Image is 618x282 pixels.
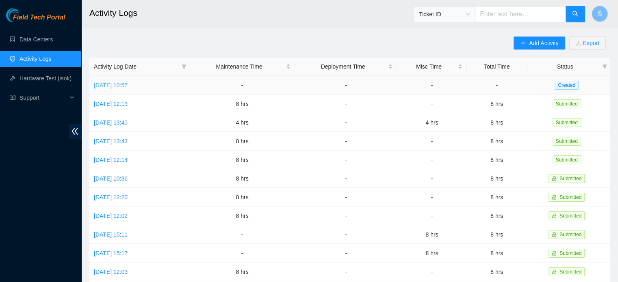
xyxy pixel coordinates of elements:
td: - [295,151,397,169]
td: - [295,207,397,225]
td: 8 hrs [189,188,295,207]
span: Submitted [553,137,581,146]
span: lock [552,232,557,237]
td: - [189,244,295,263]
a: [DATE] 13:40 [94,119,128,126]
td: - [295,76,397,95]
span: Status [531,62,599,71]
span: filter [182,64,186,69]
span: plus [520,40,526,47]
span: lock [552,251,557,256]
input: Enter text here... [475,6,566,22]
span: lock [552,269,557,274]
td: - [295,169,397,188]
td: 8 hrs [467,207,527,225]
span: Ticket ID [419,8,470,20]
span: Activity Log Date [94,62,178,71]
td: 8 hrs [467,263,527,281]
span: Submitted [559,213,581,219]
span: lock [552,195,557,200]
span: Add Activity [529,39,558,47]
a: [DATE] 12:19 [94,101,128,107]
td: - [397,207,467,225]
td: - [397,95,467,113]
td: - [295,95,397,113]
a: [DATE] 10:57 [94,82,128,88]
span: Created [555,81,579,90]
span: filter [601,60,609,73]
td: 8 hrs [467,95,527,113]
span: double-left [69,124,81,139]
td: 8 hrs [467,169,527,188]
button: search [566,6,585,22]
th: Total Time [467,58,527,76]
a: [DATE] 12:02 [94,213,128,219]
td: 8 hrs [189,169,295,188]
td: - [397,132,467,151]
a: [DATE] 13:43 [94,138,128,144]
td: - [467,76,527,95]
td: 8 hrs [467,132,527,151]
td: 8 hrs [467,225,527,244]
td: - [397,76,467,95]
td: 8 hrs [397,225,467,244]
a: Activity Logs [20,56,52,62]
a: [DATE] 15:17 [94,250,128,256]
td: 8 hrs [467,113,527,132]
span: Field Tech Portal [13,14,65,22]
a: Akamai TechnologiesField Tech Portal [6,15,65,25]
a: [DATE] 10:36 [94,175,128,182]
td: 8 hrs [397,244,467,263]
td: 8 hrs [467,188,527,207]
span: Submitted [559,176,581,181]
span: lock [552,213,557,218]
button: downloadExport [569,37,606,50]
span: Support [20,90,67,106]
span: Submitted [559,194,581,200]
a: Data Centers [20,36,53,43]
td: - [189,76,295,95]
td: - [295,132,397,151]
span: Submitted [553,99,581,108]
button: plusAdd Activity [514,37,565,50]
td: - [397,151,467,169]
td: 8 hrs [189,207,295,225]
span: filter [180,60,188,73]
span: Submitted [553,118,581,127]
span: Submitted [559,250,581,256]
a: [DATE] 12:14 [94,157,128,163]
td: 8 hrs [189,132,295,151]
td: - [189,225,295,244]
td: 4 hrs [397,113,467,132]
td: 8 hrs [467,151,527,169]
a: [DATE] 12:03 [94,269,128,275]
span: Submitted [559,232,581,237]
td: 8 hrs [189,95,295,113]
td: - [397,188,467,207]
a: [DATE] 12:20 [94,194,128,200]
td: - [295,113,397,132]
span: Submitted [559,269,581,275]
td: - [295,244,397,263]
td: - [295,188,397,207]
a: [DATE] 15:11 [94,231,128,238]
td: 8 hrs [189,263,295,281]
img: Akamai Technologies [6,8,41,22]
td: 4 hrs [189,113,295,132]
td: - [397,169,467,188]
td: 8 hrs [467,244,527,263]
span: lock [552,176,557,181]
td: 8 hrs [189,151,295,169]
td: - [295,225,397,244]
span: search [572,11,579,18]
span: Submitted [553,155,581,164]
a: Hardware Test (isok) [20,75,72,82]
button: S [592,6,608,22]
span: read [10,95,15,101]
td: - [397,263,467,281]
span: S [598,9,602,19]
span: filter [602,64,607,69]
td: - [295,263,397,281]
